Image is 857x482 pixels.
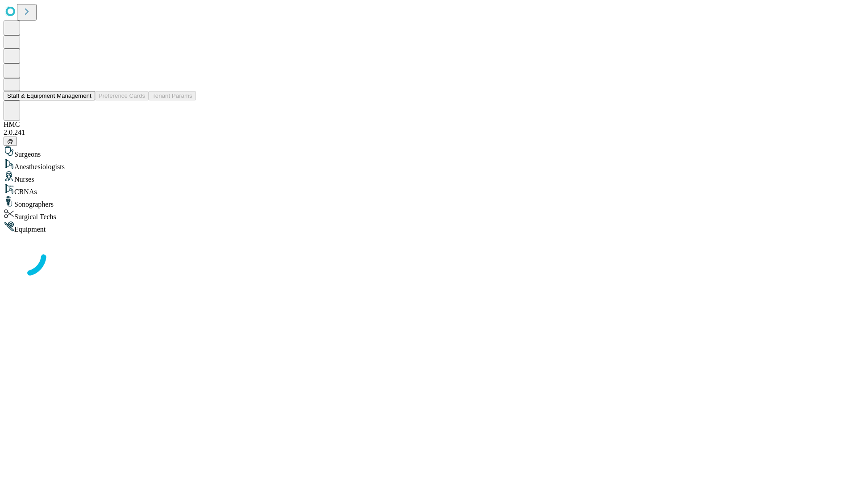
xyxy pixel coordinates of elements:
[7,138,13,145] span: @
[4,183,853,196] div: CRNAs
[149,91,196,100] button: Tenant Params
[4,196,853,208] div: Sonographers
[4,137,17,146] button: @
[4,221,853,233] div: Equipment
[4,129,853,137] div: 2.0.241
[4,158,853,171] div: Anesthesiologists
[4,146,853,158] div: Surgeons
[95,91,149,100] button: Preference Cards
[4,120,853,129] div: HMC
[4,208,853,221] div: Surgical Techs
[4,91,95,100] button: Staff & Equipment Management
[4,171,853,183] div: Nurses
